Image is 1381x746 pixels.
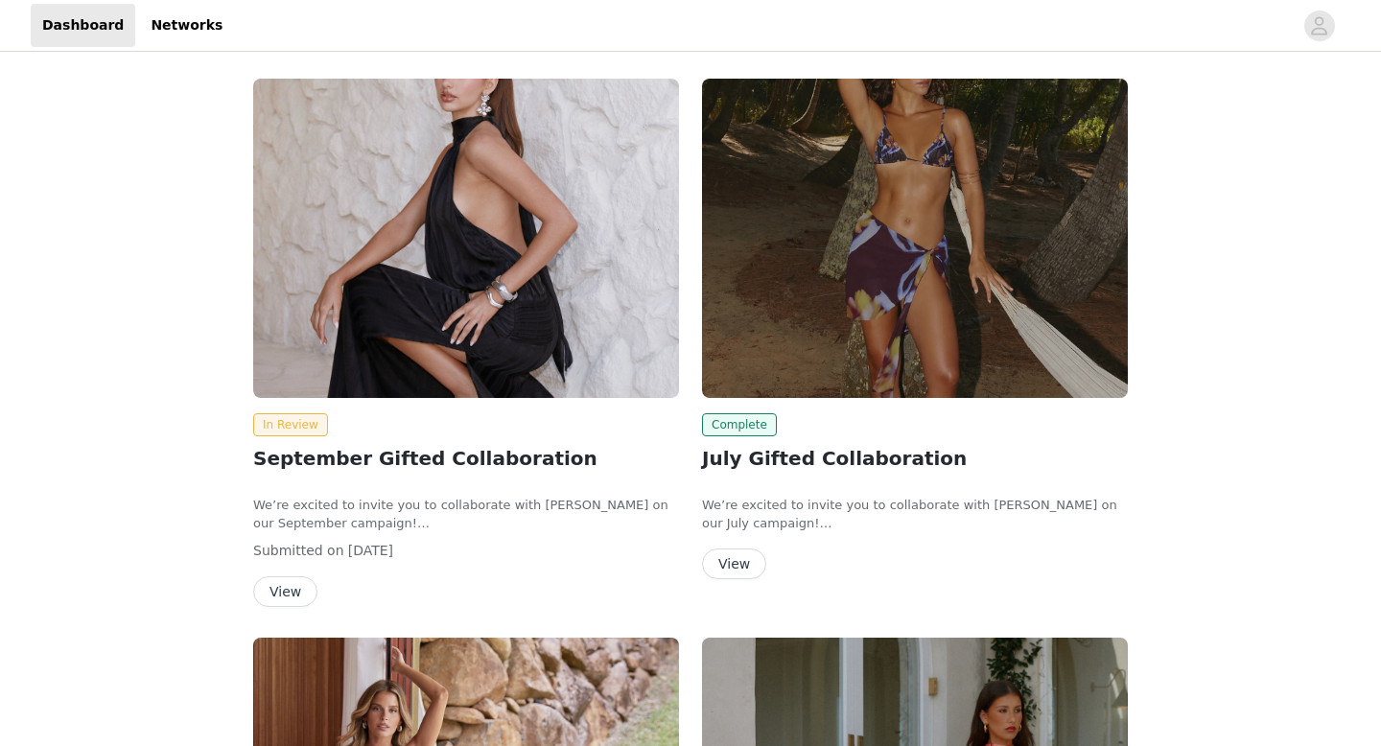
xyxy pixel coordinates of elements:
span: [DATE] [348,543,393,558]
img: Peppermayo AUS [702,79,1128,398]
div: avatar [1310,11,1328,41]
p: We’re excited to invite you to collaborate with [PERSON_NAME] on our July campaign! [702,496,1128,533]
p: We’re excited to invite you to collaborate with [PERSON_NAME] on our September campaign! [253,496,679,533]
h2: July Gifted Collaboration [702,444,1128,473]
a: View [702,557,766,571]
a: View [253,585,317,599]
h2: September Gifted Collaboration [253,444,679,473]
a: Dashboard [31,4,135,47]
span: Submitted on [253,543,344,558]
button: View [702,548,766,579]
span: Complete [702,413,777,436]
img: Peppermayo EU [253,79,679,398]
span: In Review [253,413,328,436]
button: View [253,576,317,607]
a: Networks [139,4,234,47]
